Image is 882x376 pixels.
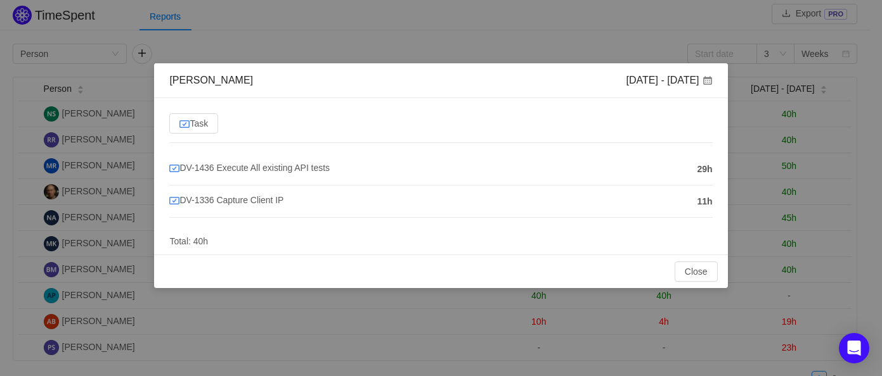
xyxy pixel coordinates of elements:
[675,261,718,282] button: Close
[626,73,713,87] div: [DATE] - [DATE]
[169,236,208,246] span: Total: 40h
[169,73,253,87] div: [PERSON_NAME]
[179,119,190,129] img: 10300
[169,163,330,173] span: DV-1436 Execute All existing API tests
[839,333,869,363] div: Open Intercom Messenger
[169,163,179,173] img: 10300
[697,163,712,176] span: 29h
[697,195,712,208] span: 11h
[169,196,179,206] img: 10300
[169,195,283,205] span: DV-1336 Capture Client IP
[179,118,208,128] span: Task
